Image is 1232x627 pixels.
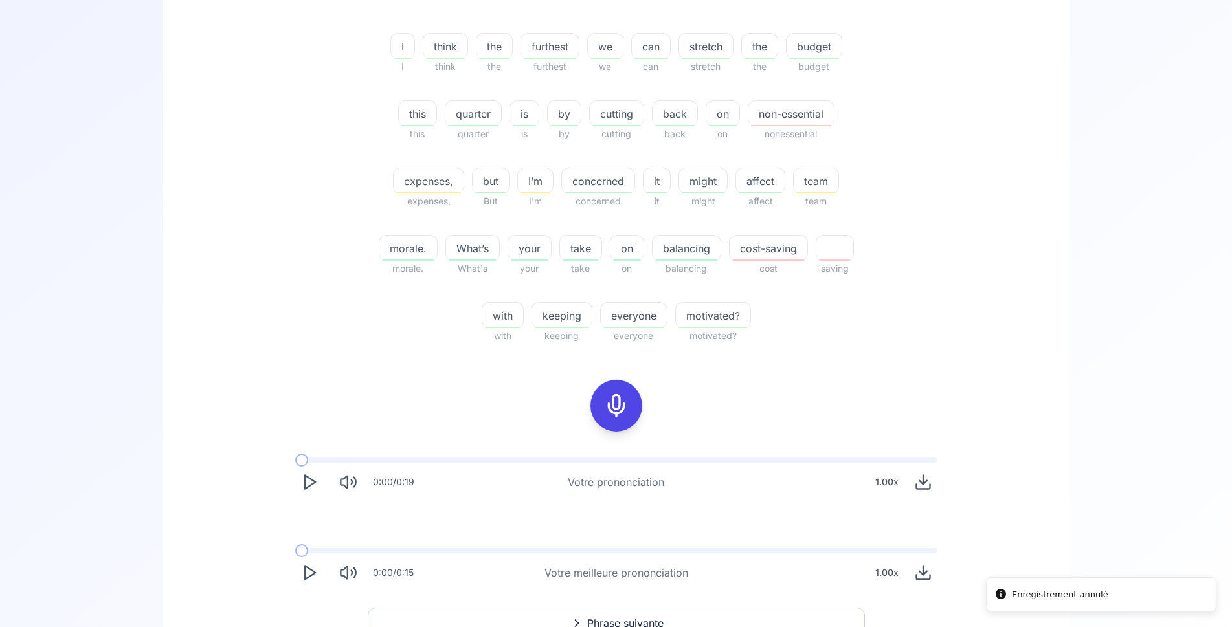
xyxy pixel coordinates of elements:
[706,100,740,126] button: on
[379,261,438,276] span: morale.
[472,168,510,193] button: but
[589,100,644,126] button: cutting
[295,468,324,496] button: Play
[678,193,728,209] span: might
[610,261,644,276] span: on
[393,193,464,209] span: expenses,
[675,302,751,328] button: motivated?
[679,39,733,54] span: stretch
[473,173,509,189] span: but
[476,59,513,74] span: the
[379,235,438,261] button: morale.
[508,235,552,261] button: your
[532,302,592,328] button: keeping
[517,168,554,193] button: I’m
[729,235,808,261] button: cost-saving
[652,100,698,126] button: back
[653,241,721,256] span: balancing
[870,469,904,495] div: 1.00 x
[729,261,808,276] span: cost
[482,308,523,324] span: with
[610,235,644,261] button: on
[653,106,697,122] span: back
[445,235,500,261] button: What’s
[561,193,635,209] span: concerned
[748,106,834,122] span: non-essential
[472,193,510,209] span: But
[679,173,727,189] span: might
[816,261,854,276] span: saving
[730,241,807,256] span: cost-saving
[423,33,468,59] button: think
[678,33,734,59] button: stretch
[445,261,500,276] span: What's
[445,106,501,122] span: quarter
[675,328,751,344] span: motivated?
[482,302,524,328] button: with
[786,33,842,59] button: budget
[706,106,739,122] span: on
[787,39,842,54] span: budget
[446,241,499,256] span: What’s
[587,33,623,59] button: we
[521,59,579,74] span: furthest
[373,476,414,489] div: 0:00 / 0:19
[547,100,581,126] button: by
[521,39,579,54] span: furthest
[508,241,551,256] span: your
[706,126,740,142] span: on
[423,39,467,54] span: think
[476,33,513,59] button: the
[601,308,667,324] span: everyone
[334,468,363,496] button: Mute
[510,106,539,122] span: is
[652,126,698,142] span: back
[390,59,415,74] span: I
[562,173,634,189] span: concerned
[590,106,644,122] span: cutting
[393,168,464,193] button: expenses,
[736,173,785,189] span: affect
[909,468,937,496] button: Download audio
[652,261,721,276] span: balancing
[508,261,552,276] span: your
[476,39,512,54] span: the
[295,558,324,587] button: Play
[559,261,602,276] span: take
[532,328,592,344] span: keeping
[735,168,785,193] button: affect
[748,126,834,142] span: nonessential
[399,106,436,122] span: this
[786,59,842,74] span: budget
[643,168,671,193] button: it
[631,33,671,59] button: can
[517,193,554,209] span: I'm
[423,59,468,74] span: think
[600,302,667,328] button: everyone
[510,126,539,142] span: is
[794,173,838,189] span: team
[379,241,437,256] span: morale.
[793,193,839,209] span: team
[600,328,667,344] span: everyone
[676,308,750,324] span: motivated?
[678,59,734,74] span: stretch
[793,168,839,193] button: team
[548,106,581,122] span: by
[521,33,579,59] button: furthest
[632,39,670,54] span: can
[544,565,688,580] div: Votre meilleure prononciation
[678,168,728,193] button: might
[652,235,721,261] button: balancing
[631,59,671,74] span: can
[398,100,437,126] button: this
[589,126,644,142] span: cutting
[560,241,601,256] span: take
[741,59,778,74] span: the
[398,126,437,142] span: this
[445,126,502,142] span: quarter
[588,39,623,54] span: we
[644,173,670,189] span: it
[568,474,664,490] div: Votre prononciation
[748,100,834,126] button: non-essential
